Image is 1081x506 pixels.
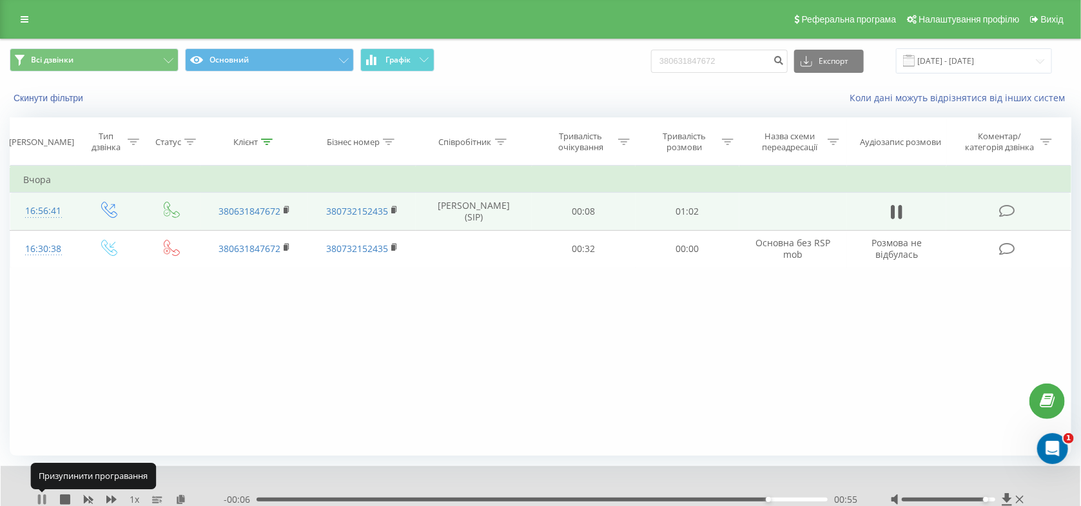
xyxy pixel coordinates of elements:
div: Аудіозапис розмови [861,137,942,148]
a: 380631847672 [219,242,280,255]
div: Призупинити програвання [30,463,156,489]
div: 16:30:38 [23,237,63,262]
td: 01:02 [636,193,739,230]
td: Вчора [10,167,1071,193]
button: Всі дзвінки [10,48,179,72]
div: Коментар/категорія дзвінка [962,131,1037,153]
div: Тривалість розмови [650,131,719,153]
div: Тип дзвінка [88,131,124,153]
span: - 00:06 [224,493,257,506]
td: 00:32 [532,230,636,268]
button: Графік [360,48,434,72]
iframe: Intercom live chat [1037,433,1068,464]
div: Клієнт [233,137,258,148]
a: 380631847672 [219,205,280,217]
div: Accessibility label [983,497,988,502]
div: Співробітник [439,137,492,148]
span: Реферальна програма [802,14,897,24]
button: Скинути фільтри [10,92,90,104]
button: Основний [185,48,354,72]
a: Коли дані можуть відрізнятися вiд інших систем [850,92,1071,104]
input: Пошук за номером [651,50,788,73]
td: 00:00 [636,230,739,268]
span: Налаштування профілю [919,14,1019,24]
td: 00:08 [532,193,636,230]
a: 380732152435 [326,242,388,255]
div: [PERSON_NAME] [9,137,74,148]
span: Графік [385,55,411,64]
div: Accessibility label [766,497,771,502]
td: [PERSON_NAME] (SIP) [416,193,532,230]
div: Бізнес номер [327,137,380,148]
div: 16:56:41 [23,199,63,224]
button: Експорт [794,50,864,73]
a: 380732152435 [326,205,388,217]
td: Основна без RSP mob [739,230,847,268]
span: Всі дзвінки [31,55,73,65]
span: 1 [1064,433,1074,443]
span: Вихід [1041,14,1064,24]
div: Статус [155,137,181,148]
span: Розмова не відбулась [872,237,922,260]
span: 00:55 [834,493,857,506]
div: Тривалість очікування [546,131,615,153]
div: Назва схеми переадресації [755,131,824,153]
span: 1 x [130,493,139,506]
